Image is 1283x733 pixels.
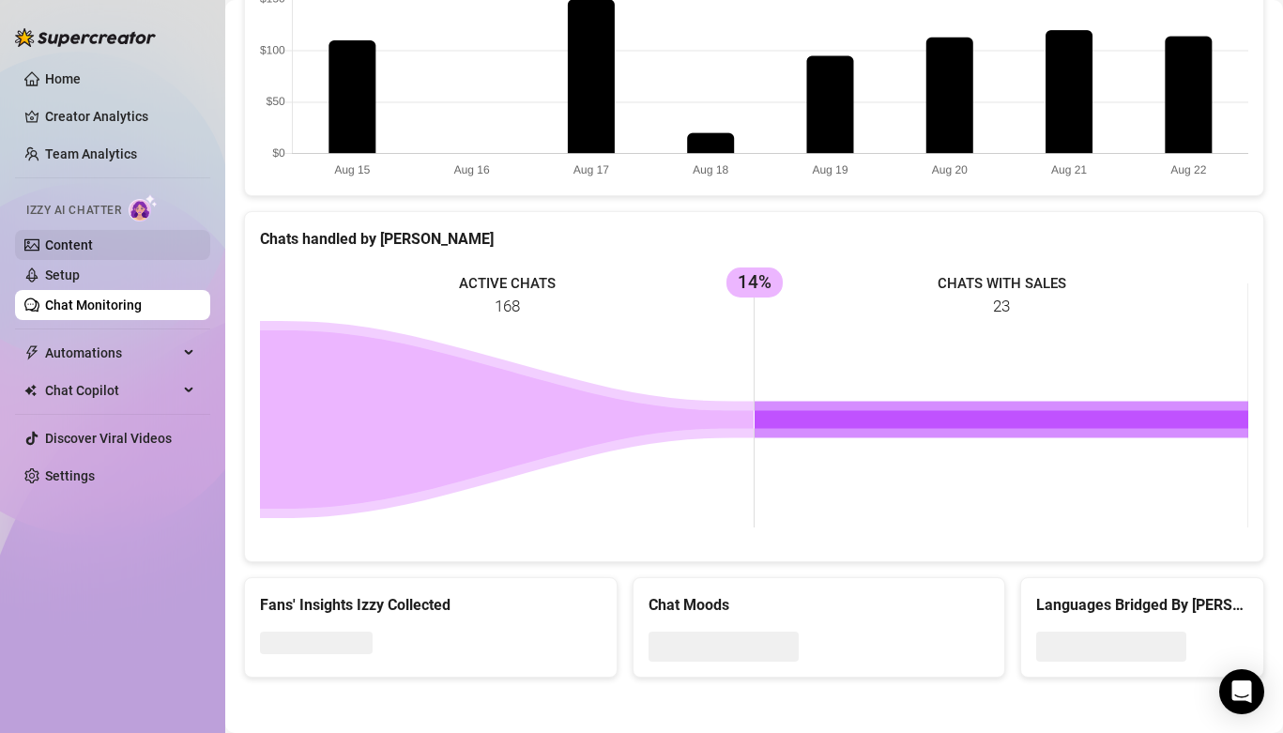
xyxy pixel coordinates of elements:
[1036,593,1248,617] div: Languages Bridged By [PERSON_NAME]
[45,338,178,368] span: Automations
[45,298,142,313] a: Chat Monitoring
[45,468,95,483] a: Settings
[45,101,195,131] a: Creator Analytics
[45,237,93,252] a: Content
[15,28,156,47] img: logo-BBDzfeDw.svg
[45,71,81,86] a: Home
[1219,669,1264,714] div: Open Intercom Messenger
[129,194,158,221] img: AI Chatter
[260,227,1248,251] div: Chats handled by [PERSON_NAME]
[24,384,37,397] img: Chat Copilot
[45,431,172,446] a: Discover Viral Videos
[24,345,39,360] span: thunderbolt
[45,375,178,405] span: Chat Copilot
[45,267,80,283] a: Setup
[649,593,990,617] div: Chat Moods
[260,593,602,617] div: Fans' Insights Izzy Collected
[26,202,121,220] span: Izzy AI Chatter
[45,146,137,161] a: Team Analytics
